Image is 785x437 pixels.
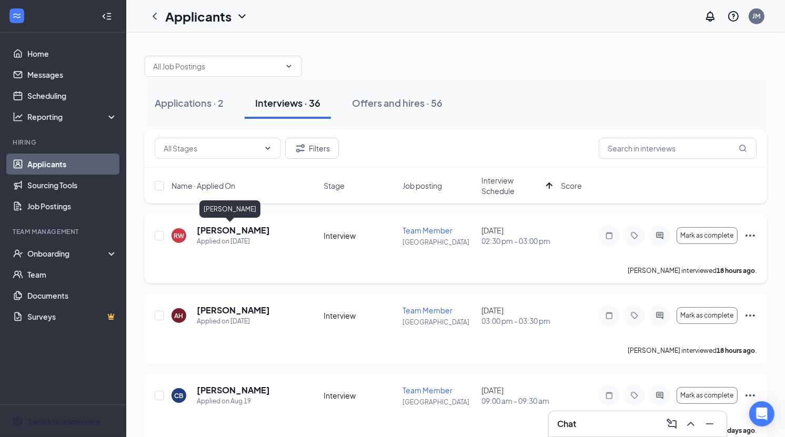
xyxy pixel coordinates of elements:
[744,229,757,242] svg: Ellipses
[561,180,582,191] span: Score
[324,180,345,191] span: Stage
[685,418,697,430] svg: ChevronUp
[653,311,666,320] svg: ActiveChat
[653,391,666,400] svg: ActiveChat
[557,418,576,430] h3: Chat
[717,267,755,275] b: 18 hours ago
[174,231,184,240] div: RW
[27,196,117,217] a: Job Postings
[482,395,555,406] span: 09:00 am - 09:30 am
[255,96,320,109] div: Interviews · 36
[677,227,738,244] button: Mark as complete
[680,392,733,399] span: Mark as complete
[701,415,718,432] button: Minimize
[628,231,641,240] svg: Tag
[165,7,232,25] h1: Applicants
[197,225,270,236] h5: [PERSON_NAME]
[264,144,272,153] svg: ChevronDown
[197,236,270,247] div: Applied on [DATE]
[164,143,259,154] input: All Stages
[739,144,747,153] svg: MagnifyingGlass
[27,154,117,175] a: Applicants
[402,226,452,235] span: Team Member
[27,306,117,327] a: SurveysCrown
[680,232,733,239] span: Mark as complete
[153,60,280,72] input: All Job Postings
[12,11,22,21] svg: WorkstreamLogo
[482,236,555,246] span: 02:30 pm - 03:00 pm
[628,266,757,275] p: [PERSON_NAME] interviewed .
[27,264,117,285] a: Team
[722,426,755,434] b: 8 days ago
[27,85,117,106] a: Scheduling
[285,138,339,159] button: Filter Filters
[324,230,396,241] div: Interview
[482,225,555,246] div: [DATE]
[13,248,23,259] svg: UserCheck
[402,180,442,191] span: Job posting
[653,231,666,240] svg: ActiveChat
[682,415,699,432] button: ChevronUp
[628,311,641,320] svg: Tag
[199,200,260,218] div: [PERSON_NAME]
[543,179,556,192] svg: ArrowUp
[294,142,307,155] svg: Filter
[13,111,23,122] svg: Analysis
[677,387,738,404] button: Mark as complete
[148,10,161,23] svg: ChevronLeft
[744,389,757,402] svg: Ellipses
[27,175,117,196] a: Sourcing Tools
[102,11,112,22] svg: Collapse
[175,391,184,400] div: CB
[155,96,224,109] div: Applications · 2
[172,180,235,191] span: Name · Applied On
[13,227,115,236] div: Team Management
[677,307,738,324] button: Mark as complete
[703,418,716,430] svg: Minimize
[402,318,475,327] p: [GEOGRAPHIC_DATA]
[13,416,23,426] svg: Settings
[704,10,717,23] svg: Notifications
[27,248,108,259] div: Onboarding
[197,384,270,396] h5: [PERSON_NAME]
[744,309,757,322] svg: Ellipses
[628,346,757,355] p: [PERSON_NAME] interviewed .
[749,401,774,426] div: Open Intercom Messenger
[599,138,757,159] input: Search in interviews
[27,111,118,122] div: Reporting
[663,415,680,432] button: ComposeMessage
[197,316,270,327] div: Applied on [DATE]
[175,311,184,320] div: AH
[628,391,641,400] svg: Tag
[727,10,740,23] svg: QuestionInfo
[197,396,270,406] div: Applied on Aug 19
[680,312,733,319] span: Mark as complete
[482,385,555,406] div: [DATE]
[324,310,396,321] div: Interview
[402,238,475,247] p: [GEOGRAPHIC_DATA]
[603,231,616,240] svg: Note
[197,304,270,316] h5: [PERSON_NAME]
[13,138,115,147] div: Hiring
[603,391,616,400] svg: Note
[27,64,117,85] a: Messages
[482,305,555,326] div: [DATE]
[27,43,117,64] a: Home
[236,10,248,23] svg: ChevronDown
[352,96,442,109] div: Offers and hires · 56
[402,385,452,395] span: Team Member
[27,416,101,426] div: Switch to admin view
[285,62,293,70] svg: ChevronDown
[482,175,542,196] span: Interview Schedule
[402,398,475,406] p: [GEOGRAPHIC_DATA]
[27,285,117,306] a: Documents
[402,306,452,315] span: Team Member
[666,418,678,430] svg: ComposeMessage
[753,12,761,21] div: JM
[717,347,755,354] b: 18 hours ago
[324,390,396,401] div: Interview
[603,311,616,320] svg: Note
[482,316,555,326] span: 03:00 pm - 03:30 pm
